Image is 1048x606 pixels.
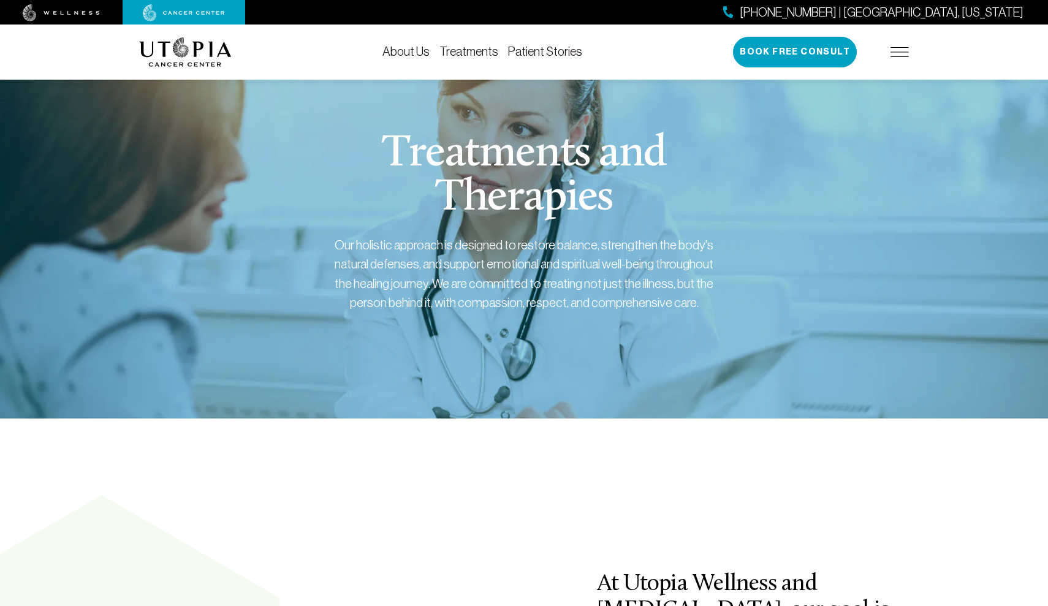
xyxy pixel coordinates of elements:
[290,132,759,221] h1: Treatments and Therapies
[740,4,1023,21] span: [PHONE_NUMBER] | [GEOGRAPHIC_DATA], [US_STATE]
[733,37,857,67] button: Book Free Consult
[890,47,909,57] img: icon-hamburger
[382,45,430,58] a: About Us
[23,4,100,21] img: wellness
[139,37,232,67] img: logo
[334,235,714,312] div: Our holistic approach is designed to restore balance, strengthen the body's natural defenses, and...
[723,4,1023,21] a: [PHONE_NUMBER] | [GEOGRAPHIC_DATA], [US_STATE]
[143,4,225,21] img: cancer center
[439,45,498,58] a: Treatments
[508,45,582,58] a: Patient Stories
